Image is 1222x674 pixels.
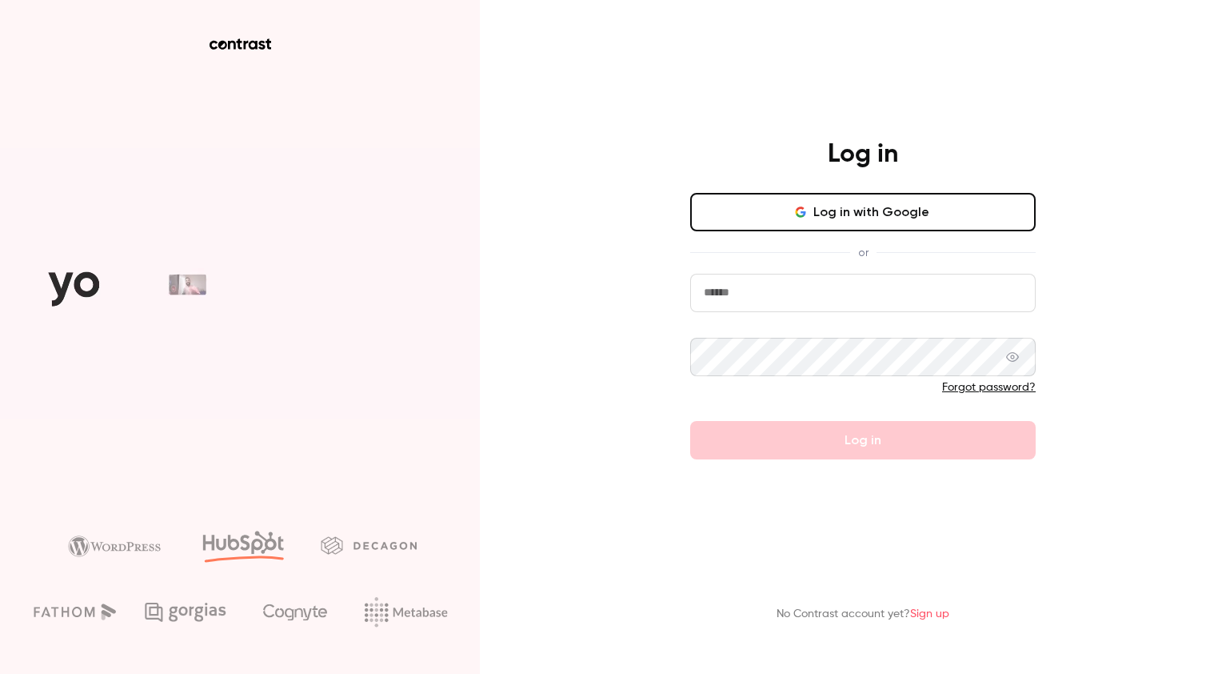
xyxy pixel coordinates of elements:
a: Sign up [910,608,949,620]
h4: Log in [828,138,898,171]
p: No Contrast account yet? [777,606,949,623]
a: Forgot password? [942,382,1036,393]
button: Log in with Google [690,193,1036,231]
span: or [850,244,877,261]
img: decagon [321,536,417,554]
